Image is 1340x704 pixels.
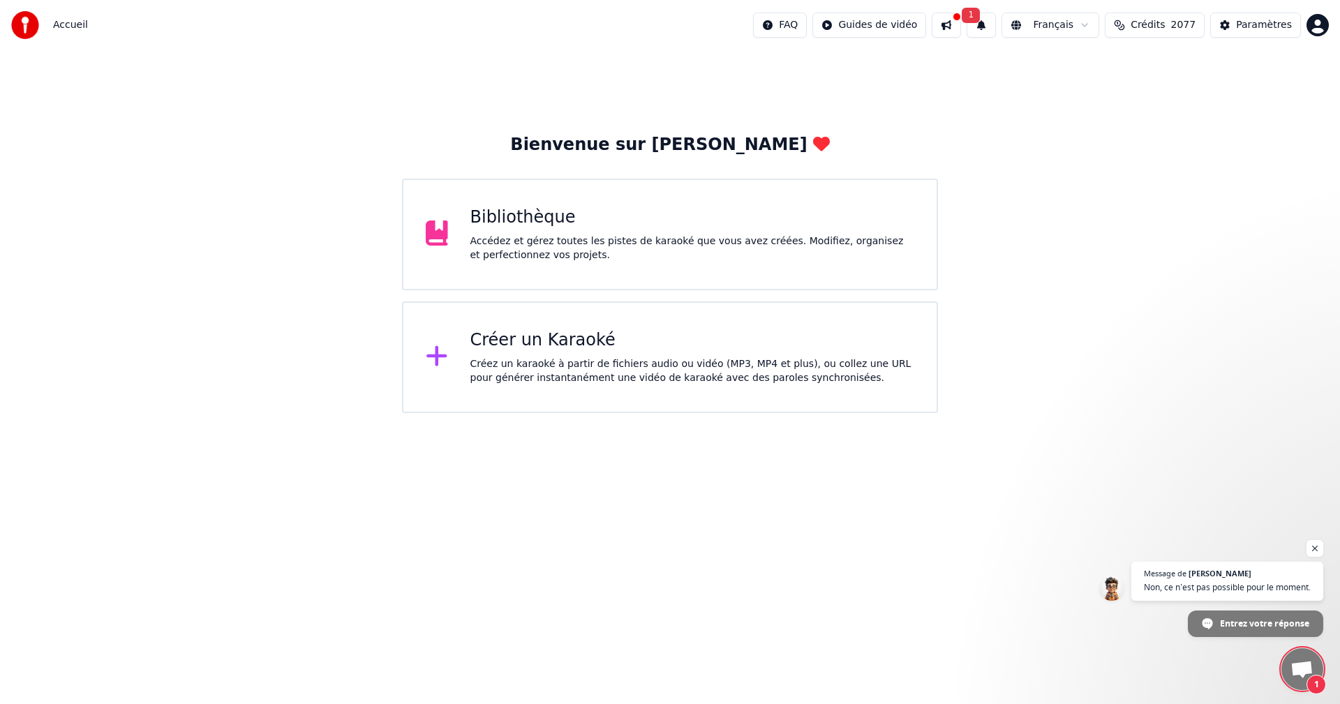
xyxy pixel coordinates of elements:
span: 1 [962,8,980,23]
span: 2077 [1171,18,1196,32]
button: FAQ [753,13,807,38]
button: Crédits2077 [1105,13,1205,38]
span: Accueil [53,18,88,32]
button: Paramètres [1210,13,1301,38]
span: Entrez votre réponse [1220,611,1309,636]
nav: breadcrumb [53,18,88,32]
span: 1 [1306,675,1326,694]
div: Ouvrir le chat [1281,648,1323,690]
button: Guides de vidéo [812,13,926,38]
div: Créez un karaoké à partir de fichiers audio ou vidéo (MP3, MP4 et plus), ou collez une URL pour g... [470,357,915,385]
img: youka [11,11,39,39]
div: Accédez et gérez toutes les pistes de karaoké que vous avez créées. Modifiez, organisez et perfec... [470,234,915,262]
span: Crédits [1131,18,1165,32]
div: Créer un Karaoké [470,329,915,352]
div: Paramètres [1236,18,1292,32]
span: Message de [1144,569,1186,577]
button: 1 [967,13,996,38]
div: Bibliothèque [470,207,915,229]
span: Non, ce n’est pas possible pour le moment. [1144,581,1311,594]
div: Bienvenue sur [PERSON_NAME] [510,134,829,156]
span: [PERSON_NAME] [1189,569,1251,577]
